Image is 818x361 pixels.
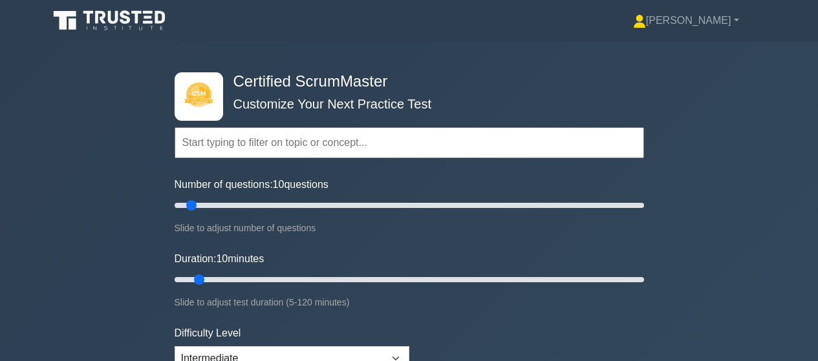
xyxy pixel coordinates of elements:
input: Start typing to filter on topic or concept... [175,127,644,158]
label: Duration: minutes [175,251,264,267]
a: [PERSON_NAME] [602,8,770,34]
div: Slide to adjust number of questions [175,220,644,236]
label: Number of questions: questions [175,177,328,192]
label: Difficulty Level [175,325,241,341]
h4: Certified ScrumMaster [228,72,581,91]
div: Slide to adjust test duration (5-120 minutes) [175,294,644,310]
span: 10 [273,179,285,190]
span: 10 [216,253,228,264]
